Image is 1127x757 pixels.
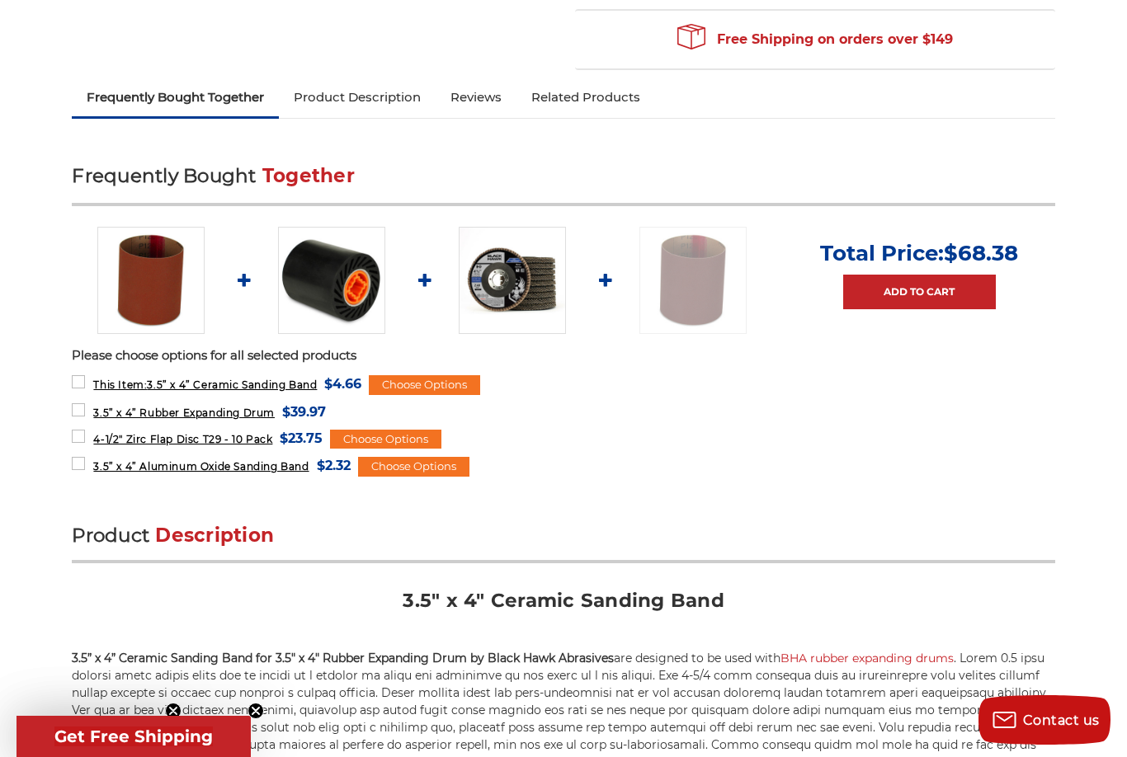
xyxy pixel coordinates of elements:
[1023,712,1100,728] span: Contact us
[843,275,996,309] a: Add to Cart
[324,373,361,395] span: $4.66
[262,164,355,187] span: Together
[358,457,469,477] div: Choose Options
[72,524,149,547] span: Product
[978,695,1110,745] button: Contact us
[677,23,953,56] span: Free Shipping on orders over $149
[72,164,256,187] span: Frequently Bought
[369,375,480,395] div: Choose Options
[72,346,1054,365] p: Please choose options for all selected products
[93,407,275,419] span: 3.5” x 4” Rubber Expanding Drum
[436,79,516,115] a: Reviews
[17,716,251,757] div: Get Free ShippingClose teaser
[317,454,351,477] span: $2.32
[279,79,436,115] a: Product Description
[93,378,147,391] strong: This Item:
[72,588,1054,625] h2: 3.5" x 4" Ceramic Sanding Band
[54,726,213,746] span: Get Free Shipping
[516,79,655,115] a: Related Products
[330,430,441,449] div: Choose Options
[93,378,317,391] span: 3.5” x 4” Ceramic Sanding Band
[248,703,264,719] button: Close teaser
[93,460,309,473] span: 3.5” x 4” Aluminum Oxide Sanding Band
[820,240,1018,266] p: Total Price:
[280,427,323,449] span: $23.75
[97,227,205,334] img: 3.5x4 inch ceramic sanding band for expanding rubber drum
[944,240,1018,266] span: $68.38
[72,79,279,115] a: Frequently Bought Together
[165,703,182,719] button: Close teaser
[72,651,614,665] strong: 3.5” x 4” Ceramic Sanding Band for 3.5" x 4" Rubber Expanding Drum by Black Hawk Abrasives
[282,401,326,423] span: $39.97
[93,433,272,445] span: 4-1/2" Zirc Flap Disc T29 - 10 Pack
[780,651,954,665] a: BHA rubber expanding drums
[155,524,274,547] span: Description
